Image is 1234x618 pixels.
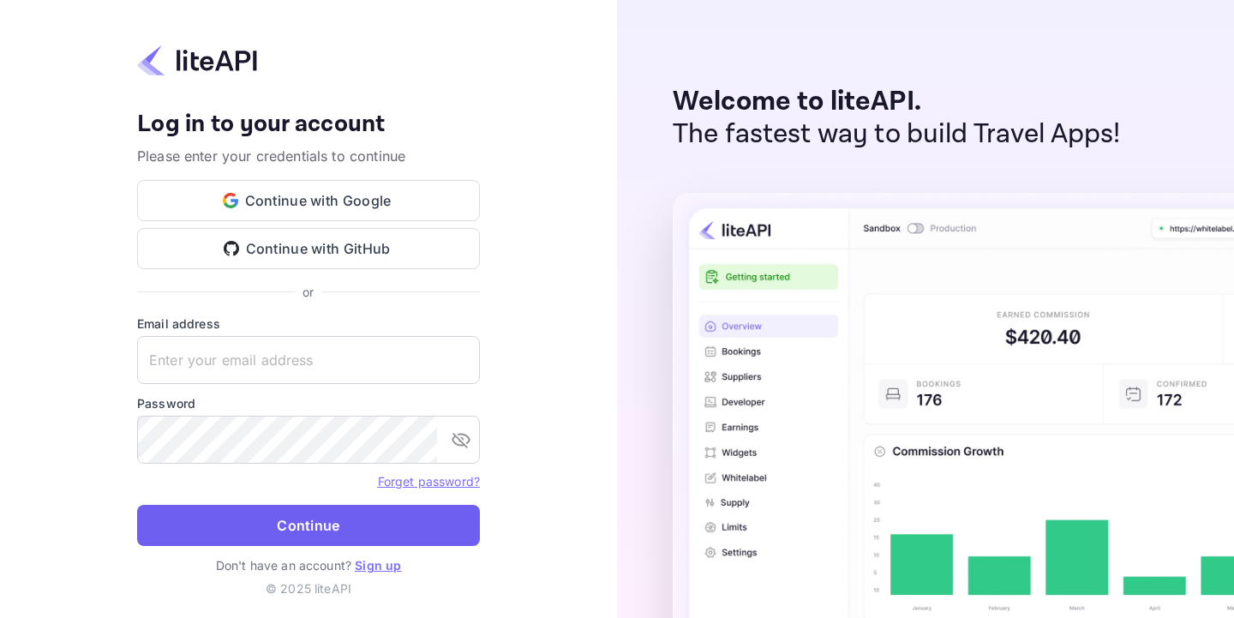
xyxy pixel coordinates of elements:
p: Welcome to liteAPI. [673,86,1121,118]
p: The fastest way to build Travel Apps! [673,118,1121,151]
input: Enter your email address [137,336,480,384]
h4: Log in to your account [137,110,480,140]
a: Forget password? [378,474,480,489]
label: Email address [137,315,480,333]
p: or [303,283,314,301]
img: liteapi [137,44,257,77]
p: Please enter your credentials to continue [137,146,480,166]
button: toggle password visibility [444,423,478,457]
a: Sign up [355,558,401,573]
p: © 2025 liteAPI [266,579,351,597]
label: Password [137,394,480,412]
button: Continue with Google [137,180,480,221]
button: Continue with GitHub [137,228,480,269]
p: Don't have an account? [137,556,480,574]
button: Continue [137,505,480,546]
a: Forget password? [378,472,480,489]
